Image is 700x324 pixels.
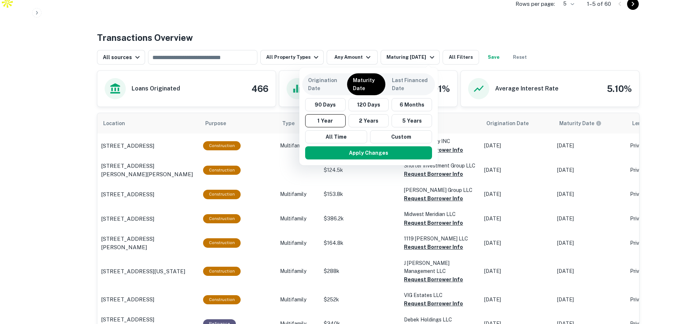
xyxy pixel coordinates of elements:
button: 5 Years [392,114,432,127]
button: All Time [305,130,367,143]
button: 90 Days [305,98,346,111]
button: 1 Year [305,114,346,127]
iframe: Chat Widget [664,242,700,277]
button: 6 Months [392,98,432,111]
p: Last Financed Date [392,76,429,92]
p: Maturity Date [353,76,380,92]
button: Apply Changes [305,146,432,159]
button: Custom [370,130,432,143]
button: 120 Days [349,98,389,111]
button: 2 Years [349,114,389,127]
p: Origination Date [308,76,341,92]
